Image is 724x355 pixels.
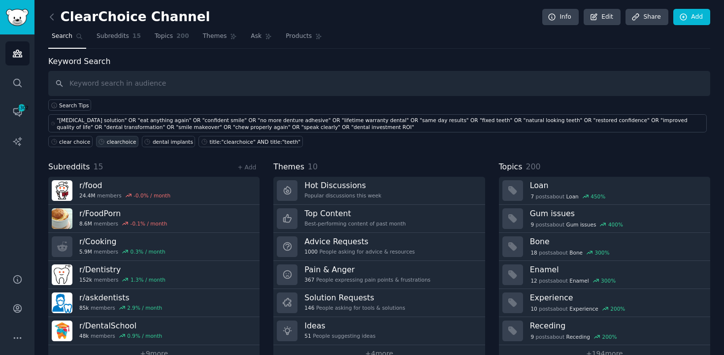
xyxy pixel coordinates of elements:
[131,220,167,227] div: -0.1 % / month
[79,236,165,247] h3: r/ Cooking
[79,304,162,311] div: members
[499,261,710,289] a: Enamel12postsaboutEnamel300%
[52,264,72,285] img: Dentistry
[79,264,165,275] h3: r/ Dentistry
[198,136,302,147] a: title:"clearchoice" AND title:"teeth"
[569,277,589,284] span: Enamel
[566,193,579,200] span: Loan
[608,221,623,228] div: 400 %
[107,138,136,145] div: clearchoice
[304,332,311,339] span: 51
[304,264,430,275] h3: Pain & Anger
[273,205,485,233] a: Top ContentBest-performing content of past month
[304,236,415,247] h3: Advice Requests
[530,248,611,257] div: post s about
[79,276,165,283] div: members
[569,249,583,256] span: Bone
[199,29,241,49] a: Themes
[97,32,129,41] span: Subreddits
[304,248,415,255] div: People asking for advice & resources
[530,277,537,284] span: 12
[79,332,162,339] div: members
[584,9,621,26] a: Edit
[59,102,89,109] span: Search Tips
[48,9,210,25] h2: ClearChoice Channel
[530,192,606,201] div: post s about
[530,321,703,331] h3: Receding
[176,32,189,41] span: 200
[79,292,162,303] h3: r/ askdentists
[566,333,590,340] span: Receding
[203,32,227,41] span: Themes
[304,292,405,303] h3: Solution Requests
[247,29,275,49] a: Ask
[526,162,540,171] span: 200
[499,161,523,173] span: Topics
[610,305,625,312] div: 200 %
[52,180,72,201] img: food
[79,208,167,219] h3: r/ FoodPorn
[6,9,29,26] img: GummySearch logo
[48,71,710,96] input: Keyword search in audience
[52,208,72,229] img: FoodPorn
[5,100,30,124] a: 1302
[133,192,170,199] div: -0.0 % / month
[48,261,260,289] a: r/Dentistry152kmembers1.3% / month
[48,177,260,205] a: r/food24.4Mmembers-0.0% / month
[304,220,406,227] div: Best-performing content of past month
[673,9,710,26] a: Add
[591,193,605,200] div: 450 %
[530,236,703,247] h3: Bone
[151,29,193,49] a: Topics200
[52,292,72,313] img: askdentists
[304,276,314,283] span: 367
[209,138,300,145] div: title:"clearchoice" AND title:"teeth"
[52,321,72,341] img: DentalSchool
[304,332,375,339] div: People suggesting ideas
[48,205,260,233] a: r/FoodPorn8.6Mmembers-0.1% / month
[79,304,89,311] span: 85k
[48,114,707,132] a: "[MEDICAL_DATA] solution" OR "eat anything again" OR "confident smile" OR "no more denture adhesi...
[530,180,703,191] h3: Loan
[132,32,141,41] span: 15
[304,276,430,283] div: People expressing pain points & frustrations
[48,57,110,66] label: Keyword Search
[79,248,92,255] span: 5.9M
[127,304,162,311] div: 2.9 % / month
[79,192,170,199] div: members
[155,32,173,41] span: Topics
[530,249,537,256] span: 18
[304,304,314,311] span: 146
[96,136,138,147] a: clearchoice
[304,180,381,191] h3: Hot Discussions
[304,321,375,331] h3: Ideas
[79,220,167,227] div: members
[530,220,624,229] div: post s about
[530,304,626,313] div: post s about
[499,317,710,345] a: Receding9postsaboutReceding200%
[127,332,162,339] div: 0.9 % / month
[79,321,162,331] h3: r/ DentalSchool
[237,164,256,171] a: + Add
[602,333,617,340] div: 200 %
[94,162,103,171] span: 15
[530,221,534,228] span: 9
[48,317,260,345] a: r/DentalSchool48kmembers0.9% / month
[530,332,618,341] div: post s about
[273,261,485,289] a: Pain & Anger367People expressing pain points & frustrations
[52,32,72,41] span: Search
[601,277,616,284] div: 300 %
[595,249,610,256] div: 300 %
[499,233,710,261] a: Bone18postsaboutBone300%
[530,333,534,340] span: 9
[131,248,165,255] div: 0.3 % / month
[530,264,703,275] h3: Enamel
[530,292,703,303] h3: Experience
[59,138,90,145] div: clear choice
[17,104,26,111] span: 1302
[273,177,485,205] a: Hot DiscussionsPopular discussions this week
[79,276,92,283] span: 152k
[499,289,710,317] a: Experience10postsaboutExperience200%
[625,9,668,26] a: Share
[282,29,326,49] a: Products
